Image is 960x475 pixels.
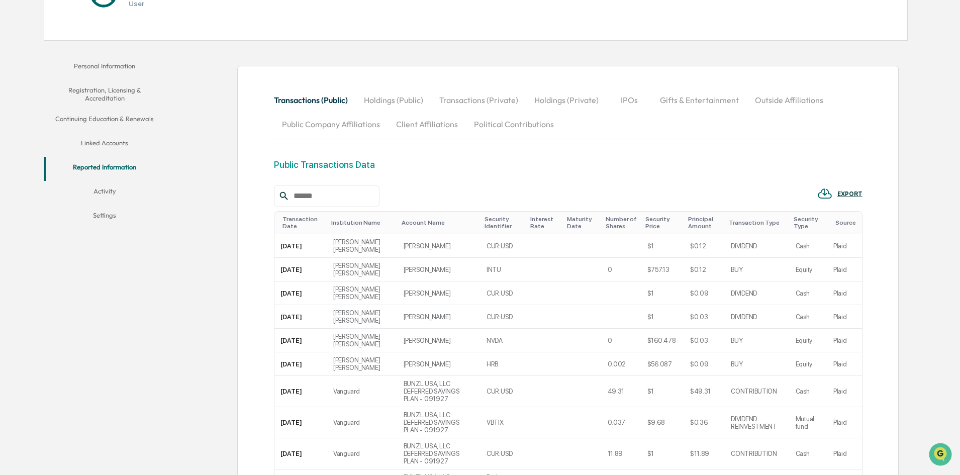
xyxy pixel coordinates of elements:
[274,258,327,281] td: [DATE]
[26,46,166,56] input: Clear
[431,88,526,112] button: Transactions (Private)
[607,88,652,112] button: IPOs
[398,438,481,469] td: BUNZL USA, LLC DEFERRED SAVINGS PLAN - 091927
[44,56,165,229] div: secondary tabs example
[837,191,862,198] div: EXPORT
[606,216,637,230] div: Toggle SortBy
[331,219,394,226] div: Toggle SortBy
[602,329,641,352] td: 0
[725,438,790,469] td: CONTRIBUTION
[530,216,559,230] div: Toggle SortBy
[327,305,398,329] td: [PERSON_NAME] [PERSON_NAME]
[327,234,398,258] td: [PERSON_NAME] [PERSON_NAME]
[274,88,862,136] div: secondary tabs example
[34,87,127,95] div: We're available if you need us!
[274,329,327,352] td: [DATE]
[602,438,641,469] td: 11.89
[10,128,18,136] div: 🖐️
[790,258,827,281] td: Equity
[790,376,827,407] td: Cash
[10,21,183,37] p: How can we help?
[481,281,527,305] td: CUR:USD
[481,438,527,469] td: CUR:USD
[688,216,721,230] div: Toggle SortBy
[567,216,597,230] div: Toggle SortBy
[274,112,388,136] button: Public Company Affiliations
[282,216,323,230] div: Toggle SortBy
[274,88,356,112] button: Transactions (Public)
[684,376,725,407] td: $49.31
[790,407,827,438] td: Mutual fund
[34,77,165,87] div: Start new chat
[10,77,28,95] img: 1746055101610-c473b297-6a78-478c-a979-82029cc54cd1
[327,329,398,352] td: [PERSON_NAME] [PERSON_NAME]
[481,376,527,407] td: CUR:USD
[402,219,476,226] div: Toggle SortBy
[398,281,481,305] td: [PERSON_NAME]
[71,170,122,178] a: Powered byPylon
[641,329,684,352] td: $160.478
[827,438,862,469] td: Plaid
[652,88,747,112] button: Gifts & Entertainment
[725,329,790,352] td: BUY
[794,216,823,230] div: Toggle SortBy
[398,407,481,438] td: BUNZL USA, LLC DEFERRED SAVINGS PLAN - 091927
[641,305,684,329] td: $1
[928,442,955,469] iframe: Open customer support
[327,281,398,305] td: [PERSON_NAME] [PERSON_NAME]
[827,258,862,281] td: Plaid
[641,281,684,305] td: $1
[641,258,684,281] td: $757.13
[817,186,832,201] img: EXPORT
[44,181,165,205] button: Activity
[645,216,680,230] div: Toggle SortBy
[602,376,641,407] td: 49.31
[327,352,398,376] td: [PERSON_NAME] [PERSON_NAME]
[790,438,827,469] td: Cash
[827,352,862,376] td: Plaid
[481,407,527,438] td: VBTIX
[827,305,862,329] td: Plaid
[44,109,165,133] button: Continuing Education & Renewals
[602,407,641,438] td: 0.037
[725,258,790,281] td: BUY
[44,205,165,229] button: Settings
[327,438,398,469] td: Vanguard
[274,438,327,469] td: [DATE]
[827,281,862,305] td: Plaid
[10,147,18,155] div: 🔎
[171,80,183,92] button: Start new chat
[641,234,684,258] td: $1
[827,234,862,258] td: Plaid
[356,88,431,112] button: Holdings (Public)
[790,234,827,258] td: Cash
[44,133,165,157] button: Linked Accounts
[398,352,481,376] td: [PERSON_NAME]
[729,219,786,226] div: Toggle SortBy
[327,407,398,438] td: Vanguard
[44,80,165,109] button: Registration, Licensing & Accreditation
[602,258,641,281] td: 0
[388,112,466,136] button: Client Affiliations
[20,127,65,137] span: Preclearance
[725,234,790,258] td: DIVIDEND
[274,376,327,407] td: [DATE]
[466,112,562,136] button: Political Contributions
[327,376,398,407] td: Vanguard
[602,352,641,376] td: 0.002
[725,407,790,438] td: DIVIDEND REINVESTMENT
[827,376,862,407] td: Plaid
[73,128,81,136] div: 🗄️
[526,88,607,112] button: Holdings (Private)
[725,305,790,329] td: DIVIDEND
[790,329,827,352] td: Equity
[44,56,165,80] button: Personal Information
[398,234,481,258] td: [PERSON_NAME]
[684,305,725,329] td: $0.03
[69,123,129,141] a: 🗄️Attestations
[684,234,725,258] td: $0.12
[481,234,527,258] td: CUR:USD
[6,142,67,160] a: 🔎Data Lookup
